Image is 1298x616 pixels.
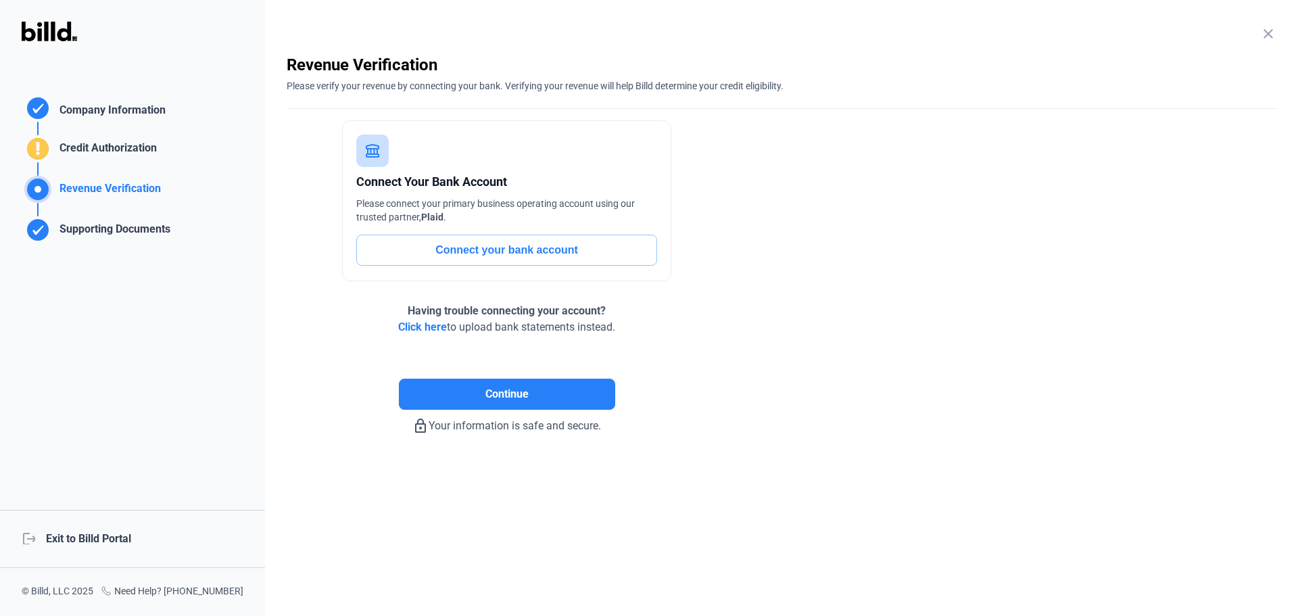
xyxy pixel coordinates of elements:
[54,221,170,243] div: Supporting Documents
[356,172,657,191] div: Connect Your Bank Account
[398,303,615,335] div: to upload bank statements instead.
[287,54,1276,76] div: Revenue Verification
[22,531,35,544] mat-icon: logout
[398,321,447,333] span: Click here
[22,22,77,41] img: Billd Logo
[54,102,166,122] div: Company Information
[287,76,1276,93] div: Please verify your revenue by connecting your bank. Verifying your revenue will help Billd determ...
[54,140,157,162] div: Credit Authorization
[356,235,657,266] button: Connect your bank account
[412,418,429,434] mat-icon: lock_outline
[54,181,161,203] div: Revenue Verification
[356,197,657,224] div: Please connect your primary business operating account using our trusted partner, .
[101,584,243,600] div: Need Help? [PHONE_NUMBER]
[408,304,606,317] span: Having trouble connecting your account?
[399,379,615,410] button: Continue
[1260,26,1276,42] mat-icon: close
[287,410,727,434] div: Your information is safe and secure.
[421,212,443,222] span: Plaid
[485,386,529,402] span: Continue
[22,584,93,600] div: © Billd, LLC 2025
